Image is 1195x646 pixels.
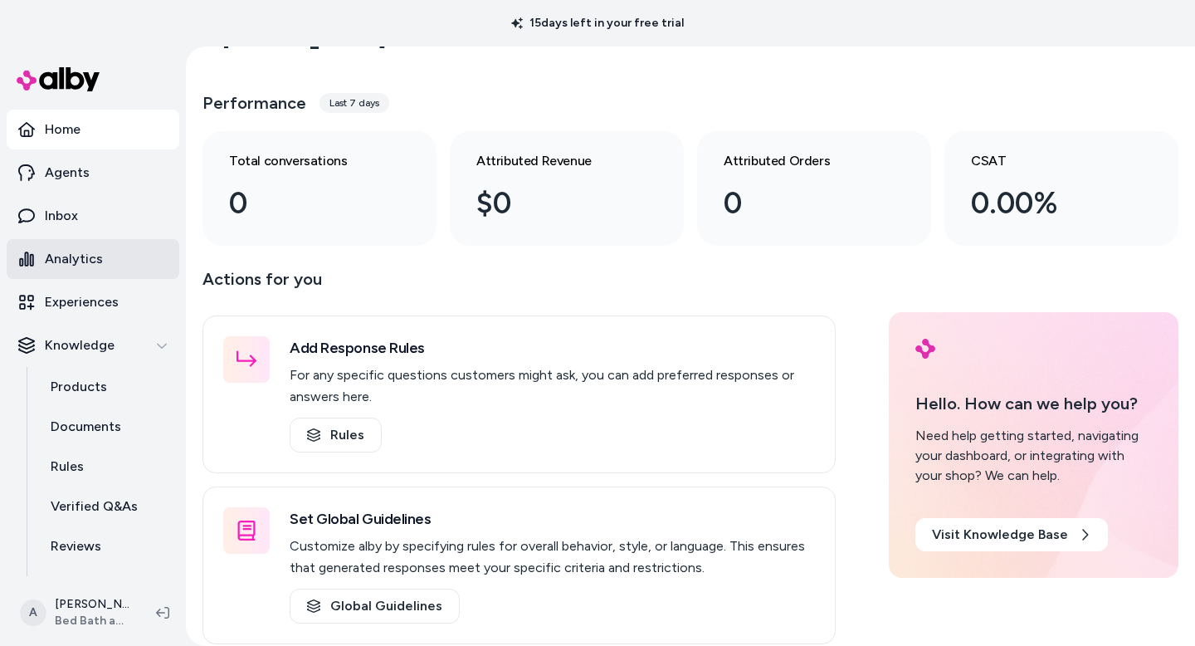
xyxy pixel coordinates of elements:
[915,391,1152,416] p: Hello. How can we help you?
[915,426,1152,486] div: Need help getting started, navigating your dashboard, or integrating with your shop? We can help.
[45,206,78,226] p: Inbox
[476,181,631,226] div: $0
[501,15,694,32] p: 15 days left in your free trial
[971,151,1125,171] h3: CSAT
[229,151,383,171] h3: Total conversations
[34,566,179,606] a: Survey Questions
[51,497,138,516] p: Verified Q&As
[450,131,684,246] a: Attributed Revenue $0
[10,586,143,639] button: A[PERSON_NAME]Bed Bath and Beyond
[7,153,179,193] a: Agents
[319,93,389,113] div: Last 7 days
[915,339,935,359] img: alby Logo
[202,131,437,246] a: Total conversations 0
[45,120,80,139] p: Home
[51,417,121,437] p: Documents
[51,457,84,477] p: Rules
[34,526,179,566] a: Reviews
[290,507,815,531] h3: Set Global Guidelines
[290,536,815,579] p: Customize alby by specifying rules for overall behavior, style, or language. This ensures that ge...
[7,196,179,236] a: Inbox
[202,91,306,115] h3: Performance
[915,518,1108,551] a: Visit Knowledge Base
[724,181,878,226] div: 0
[971,181,1125,226] div: 0.00%
[34,367,179,407] a: Products
[290,336,815,360] h3: Add Response Rules
[697,131,931,246] a: Attributed Orders 0
[290,365,815,408] p: For any specific questions customers might ask, you can add preferred responses or answers here.
[7,110,179,149] a: Home
[7,239,179,279] a: Analytics
[290,418,382,453] a: Rules
[724,151,878,171] h3: Attributed Orders
[34,447,179,487] a: Rules
[290,589,460,624] a: Global Guidelines
[20,600,46,626] span: A
[476,151,631,171] h3: Attributed Revenue
[45,249,103,269] p: Analytics
[202,266,836,306] p: Actions for you
[51,377,107,397] p: Products
[7,282,179,322] a: Experiences
[45,292,119,312] p: Experiences
[45,335,115,355] p: Knowledge
[55,596,129,613] p: [PERSON_NAME]
[45,163,90,183] p: Agents
[55,613,129,629] span: Bed Bath and Beyond
[34,487,179,526] a: Verified Q&As
[7,325,179,365] button: Knowledge
[34,407,179,447] a: Documents
[51,536,101,556] p: Reviews
[17,67,100,91] img: alby Logo
[229,181,383,226] div: 0
[944,131,1178,246] a: CSAT 0.00%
